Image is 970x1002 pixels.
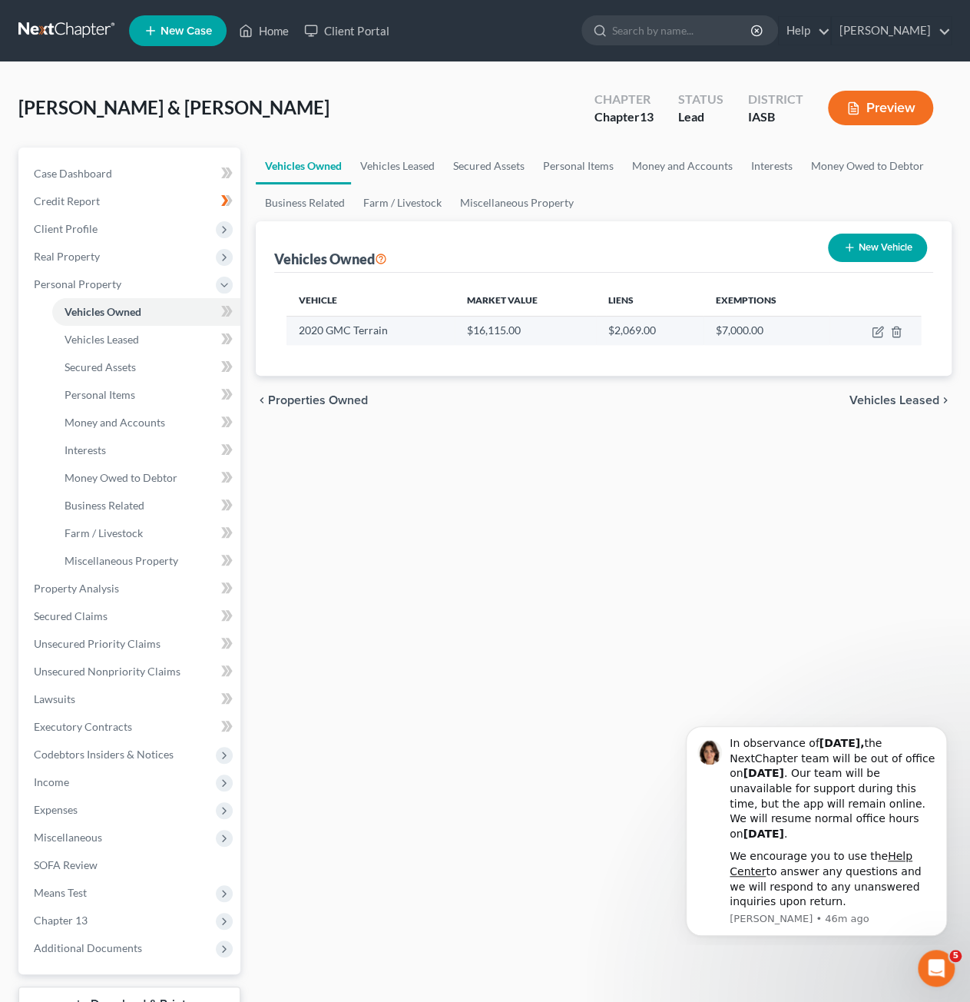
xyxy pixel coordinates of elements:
[65,471,177,484] span: Money Owed to Debtor
[286,285,455,316] th: Vehicle
[22,658,240,685] a: Unsecured Nonpriority Claims
[444,148,534,184] a: Secured Assets
[65,360,136,373] span: Secured Assets
[455,285,596,316] th: Market Value
[34,277,121,290] span: Personal Property
[779,17,830,45] a: Help
[65,416,165,429] span: Money and Accounts
[268,394,368,406] span: Properties Owned
[34,637,161,650] span: Unsecured Priority Claims
[65,554,178,567] span: Miscellaneous Property
[22,630,240,658] a: Unsecured Priority Claims
[703,316,830,345] td: $7,000.00
[34,914,88,927] span: Chapter 13
[451,184,583,221] a: Miscellaneous Property
[65,526,143,539] span: Farm / Livestock
[52,381,240,409] a: Personal Items
[612,16,753,45] input: Search by name...
[52,547,240,575] a: Miscellaneous Property
[52,492,240,519] a: Business Related
[34,775,69,788] span: Income
[34,250,100,263] span: Real Property
[296,17,396,45] a: Client Portal
[534,148,623,184] a: Personal Items
[34,720,132,733] span: Executory Contracts
[34,665,180,678] span: Unsecured Nonpriority Claims
[286,316,455,345] td: 2020 GMC Terrain
[34,194,100,207] span: Credit Report
[52,353,240,381] a: Secured Assets
[34,748,174,761] span: Codebtors Insiders & Notices
[34,167,112,180] span: Case Dashboard
[22,851,240,879] a: SOFA Review
[748,108,803,126] div: IASB
[65,305,141,318] span: Vehicles Owned
[949,950,962,962] span: 5
[22,575,240,602] a: Property Analysis
[22,160,240,187] a: Case Dashboard
[918,950,955,987] iframe: Intercom live chat
[678,108,723,126] div: Lead
[34,692,75,705] span: Lawsuits
[678,91,723,108] div: Status
[34,941,142,954] span: Additional Documents
[22,713,240,741] a: Executory Contracts
[34,609,108,622] span: Secured Claims
[663,713,970,945] iframe: Intercom notifications message
[274,250,387,268] div: Vehicles Owned
[939,394,952,406] i: chevron_right
[18,96,329,118] span: [PERSON_NAME] & [PERSON_NAME]
[849,394,939,406] span: Vehicles Leased
[256,394,368,406] button: chevron_left Properties Owned
[849,394,952,406] button: Vehicles Leased chevron_right
[65,499,144,512] span: Business Related
[231,17,296,45] a: Home
[65,388,135,401] span: Personal Items
[703,285,830,316] th: Exemptions
[802,148,933,184] a: Money Owed to Debtor
[34,222,98,235] span: Client Profile
[34,858,98,871] span: SOFA Review
[161,25,212,37] span: New Case
[742,148,802,184] a: Interests
[34,582,119,595] span: Property Analysis
[256,184,354,221] a: Business Related
[34,831,102,844] span: Miscellaneous
[594,91,654,108] div: Chapter
[351,148,444,184] a: Vehicles Leased
[832,17,951,45] a: [PERSON_NAME]
[65,443,106,456] span: Interests
[623,148,742,184] a: Money and Accounts
[52,519,240,547] a: Farm / Livestock
[65,333,139,346] span: Vehicles Leased
[748,91,803,108] div: District
[594,108,654,126] div: Chapter
[596,285,703,316] th: Liens
[455,316,596,345] td: $16,115.00
[22,187,240,215] a: Credit Report
[52,409,240,436] a: Money and Accounts
[52,298,240,326] a: Vehicles Owned
[22,685,240,713] a: Lawsuits
[34,886,87,899] span: Means Test
[354,184,451,221] a: Farm / Livestock
[596,316,703,345] td: $2,069.00
[828,234,927,262] button: New Vehicle
[52,436,240,464] a: Interests
[34,803,78,816] span: Expenses
[256,148,351,184] a: Vehicles Owned
[52,464,240,492] a: Money Owed to Debtor
[828,91,933,125] button: Preview
[640,109,654,124] span: 13
[52,326,240,353] a: Vehicles Leased
[22,602,240,630] a: Secured Claims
